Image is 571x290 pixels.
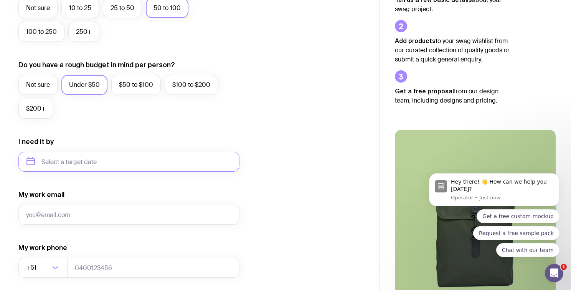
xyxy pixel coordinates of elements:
[38,258,50,278] input: Search for option
[18,75,58,95] label: Not sure
[61,75,107,95] label: Under $50
[561,264,567,270] span: 1
[18,22,64,42] label: 100 to 250
[67,258,239,278] input: 0400123456
[18,258,68,278] div: Search for option
[18,99,53,119] label: $200+
[18,205,239,225] input: you@email.com
[68,22,99,42] label: 250+
[395,36,510,64] p: to your swag wishlist from our curated collection of quality goods or submit a quick general enqu...
[111,75,161,95] label: $50 to $100
[545,264,563,282] iframe: Intercom live chat
[165,75,218,95] label: $100 to $200
[395,37,436,44] strong: Add products
[18,152,239,172] input: Select a target date
[26,258,38,278] span: +61
[395,88,454,94] strong: Get a free proposal
[418,114,571,269] iframe: Intercom notifications message
[395,86,510,105] p: from our design team, including designs and pricing.
[18,137,54,146] label: I need it by
[18,60,175,70] label: Do you have a rough budget in mind per person?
